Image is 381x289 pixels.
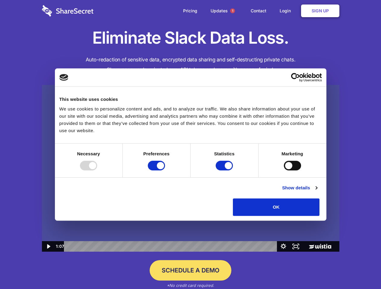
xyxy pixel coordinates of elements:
strong: Preferences [143,151,170,156]
button: Show settings menu [277,241,290,252]
strong: Marketing [281,151,303,156]
div: Playbar [69,241,274,252]
img: logo-wordmark-white-trans-d4663122ce5f474addd5e946df7df03e33cb6a1c49d2221995e7729f52c070b2.svg [42,5,94,17]
img: logo [59,74,68,81]
a: Show details [282,184,317,191]
a: Schedule a Demo [150,260,231,281]
img: Sharesecret [42,85,339,252]
h4: Auto-redaction of sensitive data, encrypted data sharing and self-destructing private chats. Shar... [42,55,339,75]
div: We use cookies to personalize content and ads, and to analyze our traffic. We also share informat... [59,105,322,134]
a: Wistia Logo -- Learn More [302,241,339,252]
strong: Statistics [214,151,235,156]
button: Play Video [42,241,54,252]
a: Sign Up [301,5,339,17]
a: Pricing [177,2,203,20]
a: Usercentrics Cookiebot - opens in a new window [269,73,322,82]
a: Contact [245,2,272,20]
em: *No credit card required. [167,283,214,288]
button: Fullscreen [290,241,302,252]
strong: Necessary [77,151,100,156]
span: 1 [230,8,235,13]
h1: Eliminate Slack Data Loss. [42,27,339,49]
button: OK [233,198,319,216]
div: This website uses cookies [59,96,322,103]
a: Login [274,2,300,20]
